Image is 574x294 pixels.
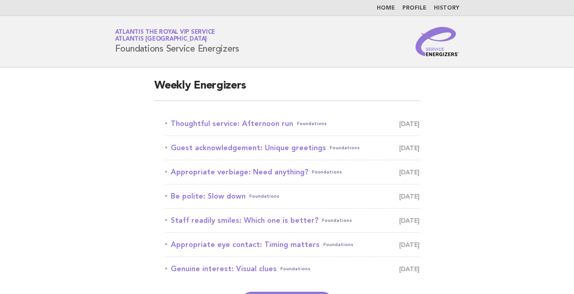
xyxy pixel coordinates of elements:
[402,5,427,11] a: Profile
[399,190,420,203] span: [DATE]
[399,117,420,130] span: [DATE]
[165,142,420,154] a: Guest acknowledgement: Unique greetingsFoundations [DATE]
[165,262,420,275] a: Genuine interest: Visual cluesFoundations [DATE]
[154,79,420,101] h2: Weekly Energizers
[165,166,420,178] a: Appropriate verbiage: Need anything?Foundations [DATE]
[322,214,352,227] span: Foundations
[115,30,240,53] h1: Foundations Service Energizers
[312,166,342,178] span: Foundations
[399,262,420,275] span: [DATE]
[377,5,395,11] a: Home
[115,29,216,42] a: Atlantis the Royal VIP ServiceAtlantis [GEOGRAPHIC_DATA]
[416,27,459,56] img: Service Energizers
[399,166,420,178] span: [DATE]
[399,238,420,251] span: [DATE]
[249,190,279,203] span: Foundations
[115,37,207,42] span: Atlantis [GEOGRAPHIC_DATA]
[165,238,420,251] a: Appropriate eye contact: Timing mattersFoundations [DATE]
[165,214,420,227] a: Staff readily smiles: Which one is better?Foundations [DATE]
[280,262,311,275] span: Foundations
[297,117,327,130] span: Foundations
[323,238,353,251] span: Foundations
[330,142,360,154] span: Foundations
[165,117,420,130] a: Thoughtful service: Afternoon runFoundations [DATE]
[434,5,459,11] a: History
[399,142,420,154] span: [DATE]
[165,190,420,203] a: Be polite: Slow downFoundations [DATE]
[399,214,420,227] span: [DATE]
